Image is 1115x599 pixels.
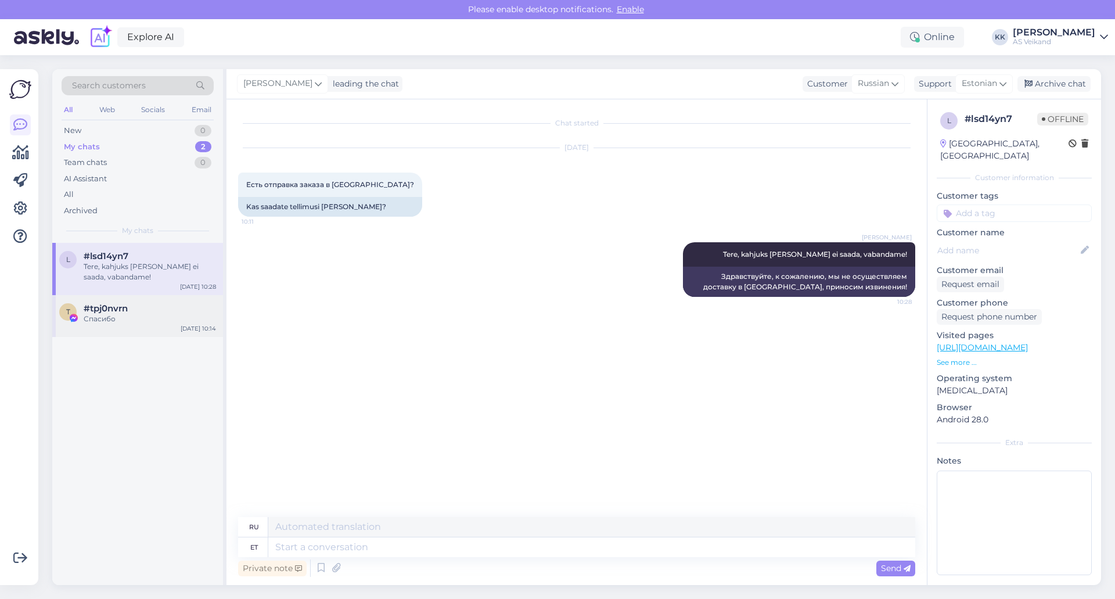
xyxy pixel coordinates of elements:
[64,141,100,153] div: My chats
[937,437,1092,448] div: Extra
[992,29,1008,45] div: KK
[66,307,70,316] span: t
[1013,37,1095,46] div: AS Veikand
[683,267,915,297] div: Здравствуйте, к сожалению, мы не осуществляем доставку в [GEOGRAPHIC_DATA], приносим извинения!
[937,309,1042,325] div: Request phone number
[72,80,146,92] span: Search customers
[84,261,216,282] div: Tere, kahjuks [PERSON_NAME] ei saada, vabandame!
[937,244,1078,257] input: Add name
[937,264,1092,277] p: Customer email
[1013,28,1095,37] div: [PERSON_NAME]
[238,118,915,128] div: Chat started
[881,563,911,573] span: Send
[64,205,98,217] div: Archived
[937,329,1092,342] p: Visited pages
[195,157,211,168] div: 0
[613,4,648,15] span: Enable
[937,297,1092,309] p: Customer phone
[803,78,848,90] div: Customer
[858,77,889,90] span: Russian
[937,190,1092,202] p: Customer tags
[937,372,1092,385] p: Operating system
[249,517,259,537] div: ru
[139,102,167,117] div: Socials
[238,142,915,153] div: [DATE]
[64,157,107,168] div: Team chats
[64,125,81,137] div: New
[937,205,1092,222] input: Add a tag
[937,385,1092,397] p: [MEDICAL_DATA]
[195,141,211,153] div: 2
[947,116,951,125] span: l
[246,180,414,189] span: Есть отправка заказа в [GEOGRAPHIC_DATA]?
[1017,76,1091,92] div: Archive chat
[64,173,107,185] div: AI Assistant
[901,27,964,48] div: Online
[243,77,312,90] span: [PERSON_NAME]
[937,342,1028,353] a: [URL][DOMAIN_NAME]
[862,233,912,242] span: [PERSON_NAME]
[937,227,1092,239] p: Customer name
[238,197,422,217] div: Kas saadate tellimusi [PERSON_NAME]?
[66,255,70,264] span: l
[868,297,912,306] span: 10:28
[97,102,117,117] div: Web
[181,324,216,333] div: [DATE] 10:14
[914,78,952,90] div: Support
[937,173,1092,183] div: Customer information
[189,102,214,117] div: Email
[180,282,216,291] div: [DATE] 10:28
[64,189,74,200] div: All
[1013,28,1108,46] a: [PERSON_NAME]AS Veikand
[723,250,907,259] span: Tere, kahjuks [PERSON_NAME] ei saada, vabandame!
[250,537,258,557] div: et
[242,217,285,226] span: 10:11
[88,25,113,49] img: explore-ai
[84,251,128,261] span: #lsd14yn7
[9,78,31,101] img: Askly Logo
[84,303,128,314] span: #tpj0nvrn
[328,78,399,90] div: leading the chat
[62,102,75,117] div: All
[1037,113,1088,125] span: Offline
[940,138,1069,162] div: [GEOGRAPHIC_DATA], [GEOGRAPHIC_DATA]
[937,357,1092,368] p: See more ...
[937,277,1004,292] div: Request email
[238,561,307,576] div: Private note
[962,77,997,90] span: Estonian
[195,125,211,137] div: 0
[84,314,216,324] div: Спасибо
[965,112,1037,126] div: # lsd14yn7
[937,401,1092,414] p: Browser
[937,414,1092,426] p: Android 28.0
[937,455,1092,467] p: Notes
[122,225,153,236] span: My chats
[117,27,184,47] a: Explore AI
